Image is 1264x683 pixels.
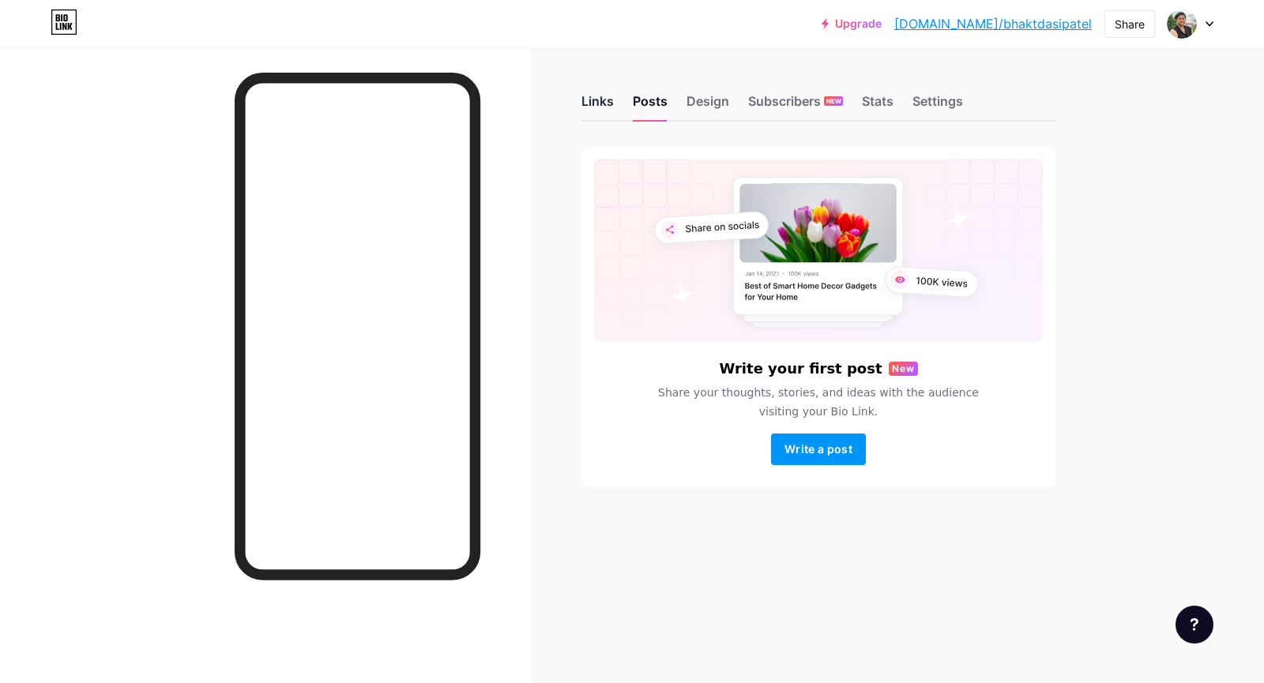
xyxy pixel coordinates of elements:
[748,92,843,120] div: Subscribers
[687,92,729,120] div: Design
[862,92,893,120] div: Stats
[892,362,915,376] span: New
[639,383,998,421] span: Share your thoughts, stories, and ideas with the audience visiting your Bio Link.
[1115,16,1145,32] div: Share
[771,433,866,465] button: Write a post
[784,442,852,456] span: Write a post
[822,17,882,30] a: Upgrade
[719,361,882,377] h6: Write your first post
[581,92,614,120] div: Links
[826,96,841,106] span: NEW
[894,14,1092,33] a: [DOMAIN_NAME]/bhaktdasipatel
[1167,9,1197,39] img: Bhaktdasi Patel
[912,92,963,120] div: Settings
[633,92,668,120] div: Posts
